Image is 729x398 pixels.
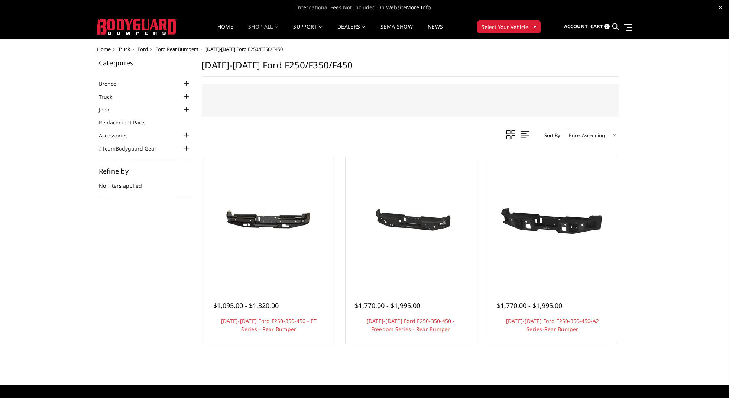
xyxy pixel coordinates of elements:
[99,168,191,197] div: No filters applied
[99,145,166,152] a: #TeamBodyguard Gear
[406,4,431,11] a: More Info
[590,23,603,30] span: Cart
[99,106,119,113] a: Jeep
[497,301,562,310] span: $1,770.00 - $1,995.00
[206,159,332,285] a: 2023-2025 Ford F250-350-450 - FT Series - Rear Bumper
[118,46,130,52] a: Truck
[604,24,610,29] span: 0
[202,59,619,77] h1: [DATE]-[DATE] Ford F250/F350/F450
[99,119,155,126] a: Replacement Parts
[213,301,279,310] span: $1,095.00 - $1,320.00
[155,46,198,52] a: Ford Rear Bumpers
[564,23,588,30] span: Account
[221,317,317,333] a: [DATE]-[DATE] Ford F250-350-450 - FT Series - Rear Bumper
[97,46,111,52] a: Home
[380,24,413,39] a: SEMA Show
[590,17,610,37] a: Cart 0
[205,46,283,52] span: [DATE]-[DATE] Ford F250/F350/F450
[337,24,366,39] a: Dealers
[493,189,612,256] img: 2023-2025 Ford F250-350-450-A2 Series-Rear Bumper
[248,24,278,39] a: shop all
[482,23,528,31] span: Select Your Vehicle
[99,168,191,174] h5: Refine by
[99,59,191,66] h5: Categories
[99,93,121,101] a: Truck
[97,19,177,35] img: BODYGUARD BUMPERS
[477,20,541,33] button: Select Your Vehicle
[217,24,233,39] a: Home
[367,317,455,333] a: [DATE]-[DATE] Ford F250-350-450 - Freedom Series - Rear Bumper
[564,17,588,37] a: Account
[209,194,328,250] img: 2023-2025 Ford F250-350-450 - FT Series - Rear Bumper
[506,317,599,333] a: [DATE]-[DATE] Ford F250-350-450-A2 Series-Rear Bumper
[428,24,443,39] a: News
[137,46,148,52] a: Ford
[99,132,137,139] a: Accessories
[489,159,616,285] a: 2023-2025 Ford F250-350-450-A2 Series-Rear Bumper 2023-2025 Ford F250-350-450-A2 Series-Rear Bumper
[355,301,420,310] span: $1,770.00 - $1,995.00
[540,130,561,141] label: Sort By:
[99,80,126,88] a: Bronco
[534,23,536,30] span: ▾
[347,159,474,285] a: 2023-2025 Ford F250-350-450 - Freedom Series - Rear Bumper 2023-2025 Ford F250-350-450 - Freedom ...
[293,24,323,39] a: Support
